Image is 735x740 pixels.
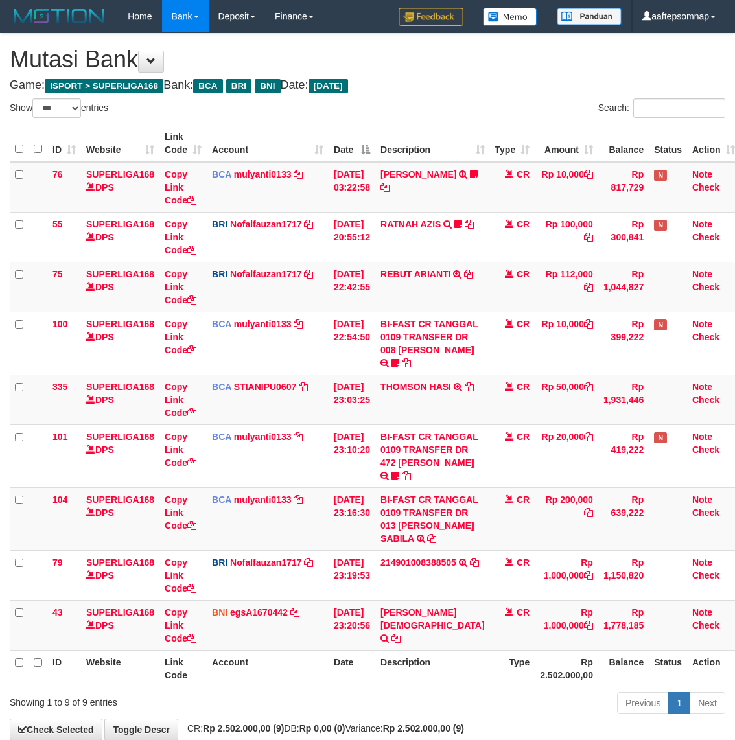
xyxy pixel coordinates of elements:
[380,432,478,468] a: BI-FAST CR TANGGAL 0109 TRANSFER DR 472 [PERSON_NAME]
[294,432,303,442] a: Copy mulyanti0133 to clipboard
[517,432,530,442] span: CR
[234,494,292,505] a: mulyanti0133
[690,692,725,714] a: Next
[81,650,159,687] th: Website
[584,282,593,292] a: Copy Rp 112,000 to clipboard
[598,212,649,262] td: Rp 300,841
[165,382,196,418] a: Copy Link Code
[10,6,108,26] img: MOTION_logo.png
[234,382,296,392] a: STIANIPU0607
[427,533,436,544] a: Copy BI-FAST CR TANGGAL 0109 TRANSFER DR 013 YONI NAWA SABILA to clipboard
[465,382,474,392] a: Copy THOMSON HASI to clipboard
[86,494,154,505] a: SUPERLIGA168
[52,494,67,505] span: 104
[535,262,598,312] td: Rp 112,000
[86,557,154,568] a: SUPERLIGA168
[483,8,537,26] img: Button%20Memo.svg
[380,557,456,568] a: 214901008388505
[86,319,154,329] a: SUPERLIGA168
[181,723,464,734] span: CR: DB: Variance:
[584,382,593,392] a: Copy Rp 50,000 to clipboard
[692,332,719,342] a: Check
[383,723,464,734] strong: Rp 2.502.000,00 (9)
[234,432,292,442] a: mulyanti0133
[309,79,348,93] span: [DATE]
[81,550,159,600] td: DPS
[10,691,297,709] div: Showing 1 to 9 of 9 entries
[584,169,593,179] a: Copy Rp 10,000 to clipboard
[692,169,712,179] a: Note
[692,445,719,455] a: Check
[230,557,301,568] a: Nofalfauzan1717
[290,607,299,618] a: Copy egsA1670442 to clipboard
[692,494,712,505] a: Note
[598,375,649,424] td: Rp 1,931,446
[517,169,530,179] span: CR
[230,607,288,618] a: egsA1670442
[212,319,231,329] span: BCA
[193,79,222,93] span: BCA
[86,607,154,618] a: SUPERLIGA168
[617,692,669,714] a: Previous
[304,219,313,229] a: Copy Nofalfauzan1717 to clipboard
[329,424,375,487] td: [DATE] 23:10:20
[535,162,598,213] td: Rp 10,000
[517,382,530,392] span: CR
[52,432,67,442] span: 101
[517,607,530,618] span: CR
[692,382,712,392] a: Note
[692,607,712,618] a: Note
[207,650,329,687] th: Account
[402,470,411,481] a: Copy BI-FAST CR TANGGAL 0109 TRANSFER DR 472 IRFAN PRAKOSO to clipboard
[165,269,196,305] a: Copy Link Code
[165,557,196,594] a: Copy Link Code
[584,432,593,442] a: Copy Rp 20,000 to clipboard
[465,219,474,229] a: Copy RATNAH AZIS to clipboard
[535,375,598,424] td: Rp 50,000
[329,375,375,424] td: [DATE] 23:03:25
[584,507,593,518] a: Copy Rp 200,000 to clipboard
[81,125,159,162] th: Website: activate to sort column ascending
[329,600,375,650] td: [DATE] 23:20:56
[649,125,687,162] th: Status
[255,79,280,93] span: BNI
[212,382,231,392] span: BCA
[692,620,719,630] a: Check
[329,262,375,312] td: [DATE] 22:42:55
[535,550,598,600] td: Rp 1,000,000
[203,723,284,734] strong: Rp 2.502.000,00 (9)
[159,125,207,162] th: Link Code: activate to sort column ascending
[81,600,159,650] td: DPS
[517,557,530,568] span: CR
[380,269,450,279] a: REBUT ARIANTI
[10,47,725,73] h1: Mutasi Bank
[517,219,530,229] span: CR
[692,557,712,568] a: Note
[329,487,375,550] td: [DATE] 23:16:30
[517,494,530,505] span: CR
[402,358,411,368] a: Copy BI-FAST CR TANGGAL 0109 TRANSFER DR 008 NURWAHIT WIJAYA to clipboard
[165,219,196,255] a: Copy Link Code
[329,650,375,687] th: Date
[212,494,231,505] span: BCA
[165,169,196,205] a: Copy Link Code
[329,550,375,600] td: [DATE] 23:19:53
[692,432,712,442] a: Note
[557,8,622,25] img: panduan.png
[165,319,196,355] a: Copy Link Code
[165,607,196,643] a: Copy Link Code
[375,125,489,162] th: Description: activate to sort column ascending
[598,125,649,162] th: Balance
[654,220,667,231] span: Has Note
[81,262,159,312] td: DPS
[584,232,593,242] a: Copy Rp 100,000 to clipboard
[692,219,712,229] a: Note
[598,650,649,687] th: Balance
[490,650,535,687] th: Type
[535,600,598,650] td: Rp 1,000,000
[654,170,667,181] span: Has Note
[380,607,484,630] a: [PERSON_NAME][DEMOGRAPHIC_DATA]
[159,650,207,687] th: Link Code
[490,125,535,162] th: Type: activate to sort column ascending
[535,312,598,375] td: Rp 10,000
